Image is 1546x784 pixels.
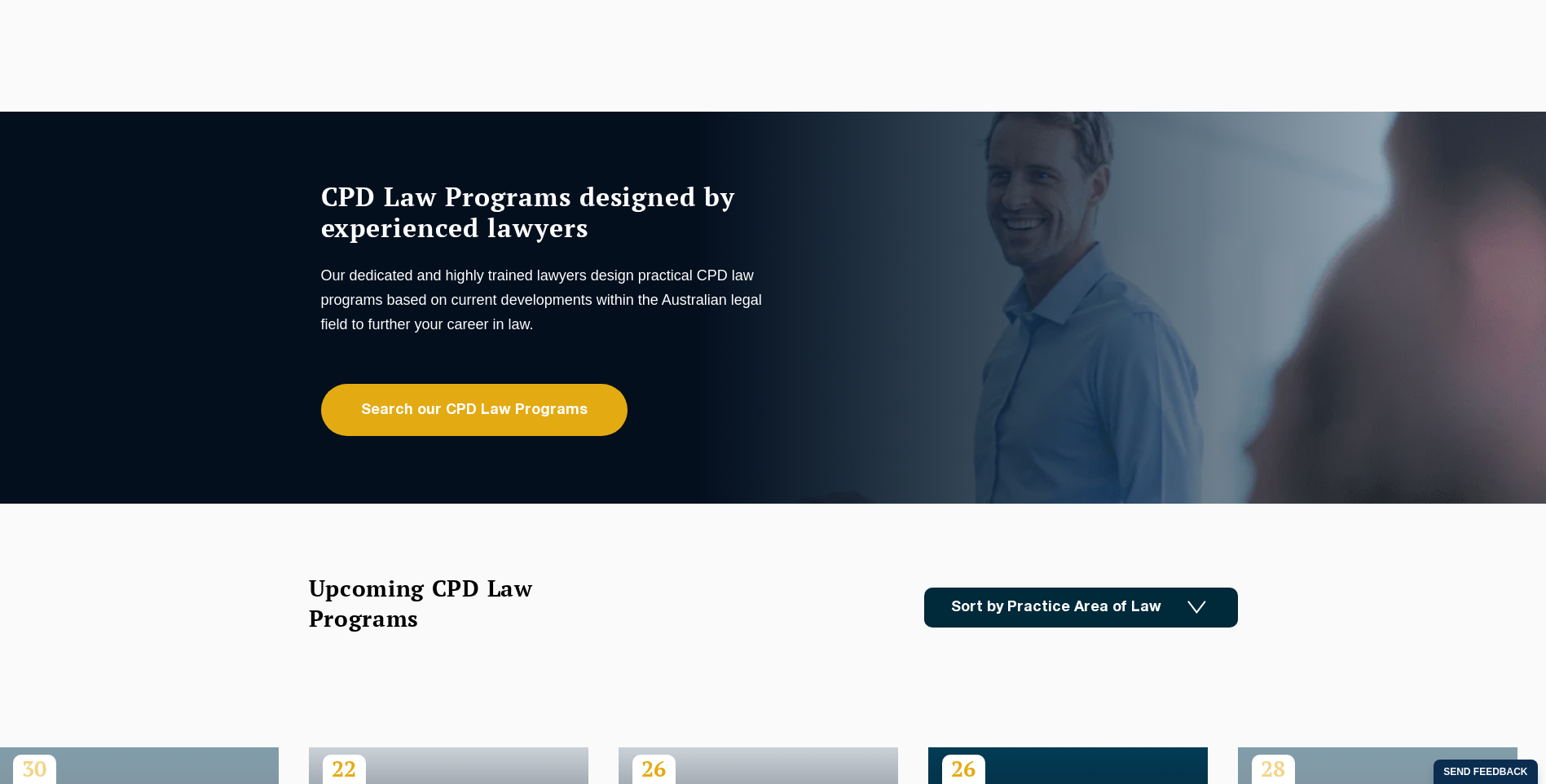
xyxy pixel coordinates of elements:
p: 26 [632,755,676,782]
p: 26 [942,755,985,782]
h1: CPD Law Programs designed by experienced lawyers [321,181,769,243]
p: Our dedicated and highly trained lawyers design practical CPD law programs based on current devel... [321,263,769,337]
a: Sort by Practice Area of Law [924,588,1238,628]
p: 22 [323,755,366,782]
h2: Upcoming CPD Law Programs [309,573,574,633]
a: Search our CPD Law Programs [321,384,628,436]
img: Icon [1187,601,1206,614]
